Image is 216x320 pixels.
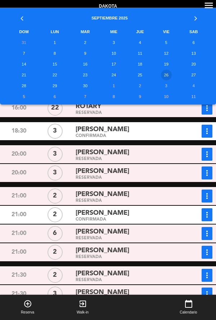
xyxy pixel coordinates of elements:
th: MAR [69,26,101,37]
div: RESERVADA [76,255,179,259]
div: RESERVADA [76,157,179,161]
div: CONFIRMADA [76,134,179,138]
td: 5 [154,37,179,48]
th: Septiembre 2025 [40,8,179,26]
span: Calendario [180,310,197,315]
span: [PERSON_NAME] [76,268,129,279]
button: more_vert [202,246,212,259]
i: more_vert [203,210,211,219]
td: 14 [8,59,40,70]
i: more_vert [203,248,211,257]
span: [PERSON_NAME] [76,124,129,135]
td: 23 [69,70,101,80]
td: 31 [8,37,40,48]
div: 21:30 [1,288,37,301]
i: more_vert [203,271,211,280]
div: CONFIRMADA [76,218,179,221]
td: 6 [179,37,208,48]
button: calendar_todayCalendario [161,295,216,320]
div: 18:30 [1,125,37,138]
td: 17 [101,59,126,70]
td: 3 [154,80,179,91]
td: 22 [40,70,69,80]
td: 8 [101,91,126,102]
div: 21:00 [1,208,37,221]
button: more_vert [202,190,212,203]
td: 12 [154,48,179,59]
td: 8 [40,48,69,59]
div: 3 [48,286,63,302]
span: [PERSON_NAME] [76,147,129,158]
button: more_vert [202,269,212,282]
td: 16 [69,59,101,70]
th: DOM [8,26,40,37]
i: more_vert [203,104,211,112]
th: VIE [154,26,179,37]
td: 6 [40,91,69,102]
div: 2 [48,245,63,260]
th: » [179,8,208,26]
div: 20:00 [1,148,37,161]
div: 16:00 [1,102,37,115]
td: 28 [8,80,40,91]
td: 24 [101,70,126,80]
td: 2 [69,37,101,48]
span: [PERSON_NAME] [76,227,129,237]
span: [PERSON_NAME] [76,287,129,298]
div: RESERVADA [76,199,179,203]
td: 15 [40,59,69,70]
i: more_vert [203,127,211,135]
td: 13 [179,48,208,59]
td: 10 [101,48,126,59]
td: 20 [179,59,208,70]
th: SAB [179,26,208,37]
div: 20:00 [1,166,37,179]
div: 3 [48,147,63,162]
i: more_vert [203,229,211,238]
button: more_vert [202,166,212,179]
i: add_circle_outline [23,299,32,308]
i: more_vert [203,290,211,298]
td: 2 [126,80,154,91]
div: 21:30 [1,269,37,282]
td: 3 [101,37,126,48]
td: 4 [126,37,154,48]
div: 3 [48,165,63,181]
td: 10 [154,91,179,102]
div: 3 [48,124,63,139]
button: exit_to_appWalk-in [55,295,110,320]
span: Walk-in [77,310,89,315]
td: 4 [179,80,208,91]
th: « [8,8,40,26]
td: 18 [126,59,154,70]
div: RESERVADA [76,279,179,282]
button: more_vert [202,102,212,115]
div: RESERVADA [76,176,179,179]
button: more_vert [202,208,212,221]
span: Reserva [21,310,34,315]
span: [PERSON_NAME] [76,208,129,218]
i: exit_to_app [78,299,87,308]
div: 21:00 [1,246,37,259]
div: 22 [48,101,63,116]
span: [PERSON_NAME] [76,245,129,256]
div: RESERVADA [76,237,179,240]
button: more_vert [202,227,212,240]
td: 9 [126,91,154,102]
td: 27 [179,70,208,80]
td: 30 [69,80,101,91]
td: 1 [101,80,126,91]
td: 7 [69,91,101,102]
div: 6 [48,226,63,241]
div: 2 [48,207,63,222]
div: 21:00 [1,190,37,203]
td: 11 [179,91,208,102]
th: JUE [126,26,154,37]
th: MIE [101,26,126,37]
td: 9 [69,48,101,59]
span: ROTARY [76,101,102,112]
span: Dakota [99,3,117,10]
td: 5 [8,91,40,102]
td: 29 [40,80,69,91]
td: 1 [40,37,69,48]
